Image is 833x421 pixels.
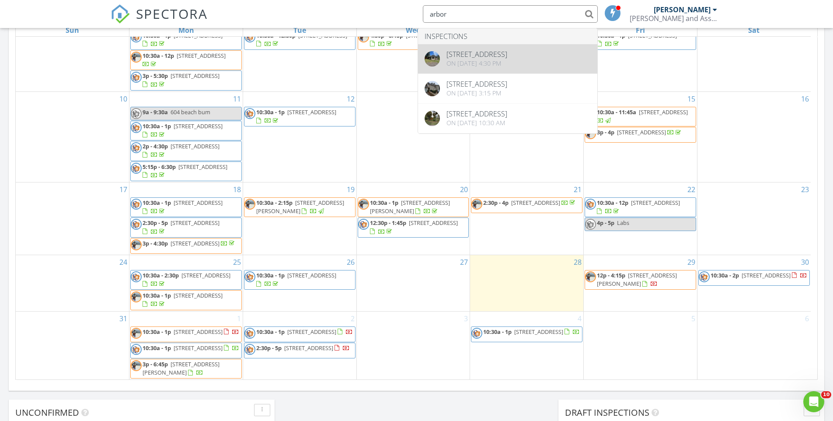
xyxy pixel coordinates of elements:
[143,291,171,299] span: 10:30a - 1p
[16,311,129,379] td: Go to August 31, 2025
[799,182,811,196] a: Go to August 23, 2025
[483,199,509,207] span: 2:30p - 4p
[16,15,129,91] td: Go to August 3, 2025
[597,128,614,136] span: 3p - 4p
[131,271,142,282] img: logo_thumb.jpg
[130,141,242,161] a: 2p - 4:30p [STREET_ADDRESS]
[418,28,597,44] li: Inspections
[423,5,598,23] input: Search everything...
[171,219,220,227] span: [STREET_ADDRESS]
[231,255,243,269] a: Go to August 25, 2025
[356,91,470,182] td: Go to August 13, 2025
[177,52,226,60] span: [STREET_ADDRESS]
[576,312,583,326] a: Go to September 4, 2025
[129,15,243,91] td: Go to August 4, 2025
[358,197,469,217] a: 10:30a - 1p [STREET_ADDRESS][PERSON_NAME]
[131,239,142,250] img: img_8463.jpg
[143,271,179,279] span: 10:30a - 2:30p
[617,128,666,136] span: [STREET_ADDRESS]
[287,271,336,279] span: [STREET_ADDRESS]
[470,255,584,311] td: Go to August 28, 2025
[697,255,811,311] td: Go to August 30, 2025
[244,328,255,339] img: logo_thumb.jpg
[130,326,242,342] a: 10:30a - 1p [STREET_ADDRESS]
[174,344,223,352] span: [STREET_ADDRESS]
[446,81,507,88] div: [STREET_ADDRESS]
[690,312,697,326] a: Go to September 5, 2025
[409,219,458,227] span: [STREET_ADDRESS]
[143,108,168,116] span: 9a - 9:30a
[584,15,697,91] td: Go to August 8, 2025
[298,32,347,39] span: [STREET_ADDRESS]
[370,199,450,215] span: [STREET_ADDRESS][PERSON_NAME]
[16,182,129,255] td: Go to August 17, 2025
[244,326,356,342] a: 10:30a - 1p [STREET_ADDRESS]
[130,238,242,254] a: 3p - 4:30p [STREET_ADDRESS]
[131,291,142,302] img: img_8463.jpg
[244,197,356,217] a: 10:30a - 2:15p [STREET_ADDRESS][PERSON_NAME]
[256,199,344,215] a: 10:30a - 2:15p [STREET_ADDRESS][PERSON_NAME]
[143,122,171,130] span: 10:30a - 1p
[131,52,142,63] img: img_8463.jpg
[711,271,807,279] a: 10:30a - 2p [STREET_ADDRESS]
[143,344,239,352] a: 10:30a - 1p [STREET_ADDRESS]
[471,197,582,213] a: 2:30p - 4p [STREET_ADDRESS]
[131,72,142,83] img: logo_thumb.jpg
[585,107,696,126] a: 10:30a - 11:45a [STREET_ADDRESS]
[256,32,347,48] a: 10:30a - 12:30p [STREET_ADDRESS]
[130,121,242,140] a: 10:30a - 1p [STREET_ADDRESS]
[446,60,507,67] div: On [DATE] 4:30 pm
[143,122,223,138] a: 10:30a - 1p [STREET_ADDRESS]
[597,108,636,116] span: 10:30a - 11:45a
[178,163,227,171] span: [STREET_ADDRESS]
[345,92,356,106] a: Go to August 12, 2025
[256,199,344,215] span: [STREET_ADDRESS][PERSON_NAME]
[639,108,688,116] span: [STREET_ADDRESS]
[143,32,171,39] span: 10:30a - 1p
[244,343,356,358] a: 2:30p - 5p [STREET_ADDRESS]
[181,271,230,279] span: [STREET_ADDRESS]
[64,24,81,36] a: Sunday
[597,199,628,207] span: 10:30a - 12p
[292,24,308,36] a: Tuesday
[131,108,142,119] img: logo_thumb.jpg
[697,15,811,91] td: Go to August 9, 2025
[404,24,422,36] a: Wednesday
[370,32,455,48] a: 4:30p - 8:15p [STREET_ADDRESS]
[821,391,831,398] span: 10
[406,32,455,39] span: [STREET_ADDRESS]
[370,199,450,215] a: 10:30a - 1p [STREET_ADDRESS][PERSON_NAME]
[256,328,285,336] span: 10:30a - 1p
[130,218,242,237] a: 2:30p - 5p [STREET_ADDRESS]
[287,328,336,336] span: [STREET_ADDRESS]
[130,50,242,70] a: 10:30a - 12p [STREET_ADDRESS]
[143,291,223,308] a: 10:30a - 1p [STREET_ADDRESS]
[143,199,171,207] span: 10:30a - 1p
[256,344,350,352] a: 2:30p - 5p [STREET_ADDRESS]
[597,108,688,124] a: 10:30a - 11:45a [STREET_ADDRESS]
[143,72,220,88] a: 3p - 5:30p [STREET_ADDRESS]
[370,219,458,235] a: 12:30p - 1:45p [STREET_ADDRESS]
[143,328,171,336] span: 10:30a - 1p
[143,142,168,150] span: 2p - 4:30p
[628,32,677,39] span: [STREET_ADDRESS]
[585,199,596,210] img: logo_thumb.jpg
[597,271,677,288] span: [STREET_ADDRESS][PERSON_NAME]
[143,328,239,336] a: 10:30a - 1p [STREET_ADDRESS]
[244,107,356,126] a: 10:30a - 1p [STREET_ADDRESS]
[284,344,333,352] span: [STREET_ADDRESS]
[235,312,243,326] a: Go to September 1, 2025
[799,255,811,269] a: Go to August 30, 2025
[130,30,242,50] a: 10:30a - 1p [STREET_ADDRESS]
[697,182,811,255] td: Go to August 23, 2025
[131,219,142,230] img: logo_thumb.jpg
[256,271,336,288] a: 10:30a - 1p [STREET_ADDRESS]
[686,182,697,196] a: Go to August 22, 2025
[742,271,791,279] span: [STREET_ADDRESS]
[617,219,629,227] span: Labs
[746,24,761,36] a: Saturday
[585,271,596,282] img: img_8463.jpg
[244,344,255,355] img: logo_thumb.jpg
[585,30,696,50] a: 10:30a - 1p [STREET_ADDRESS]
[171,142,220,150] span: [STREET_ADDRESS]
